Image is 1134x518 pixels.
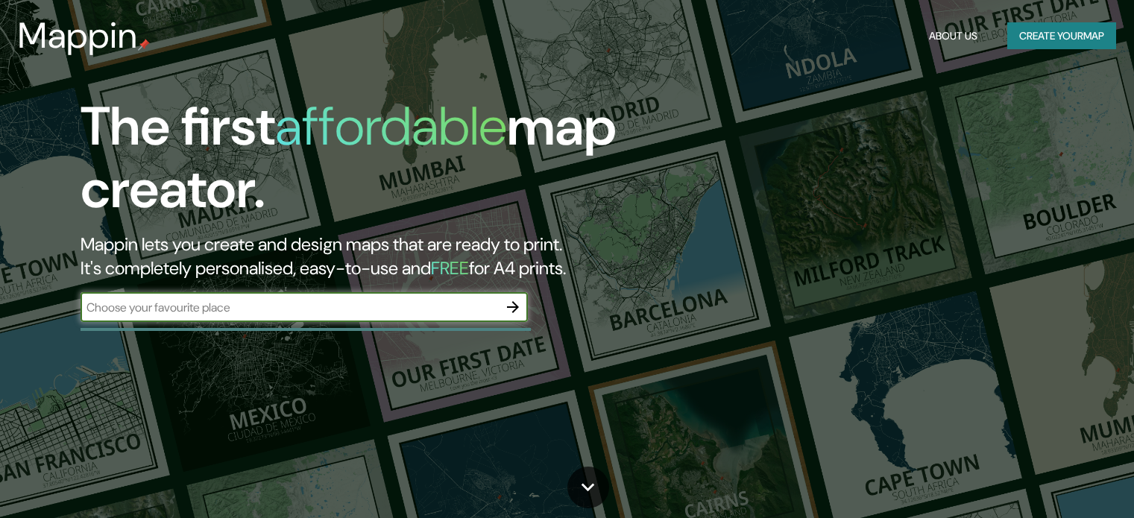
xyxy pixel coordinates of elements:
h1: The first map creator. [81,95,648,233]
button: Create yourmap [1007,22,1116,50]
h1: affordable [275,92,507,161]
h5: FREE [431,256,469,279]
button: About Us [923,22,983,50]
img: mappin-pin [138,39,150,51]
h3: Mappin [18,15,138,57]
input: Choose your favourite place [81,299,498,316]
h2: Mappin lets you create and design maps that are ready to print. It's completely personalised, eas... [81,233,648,280]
